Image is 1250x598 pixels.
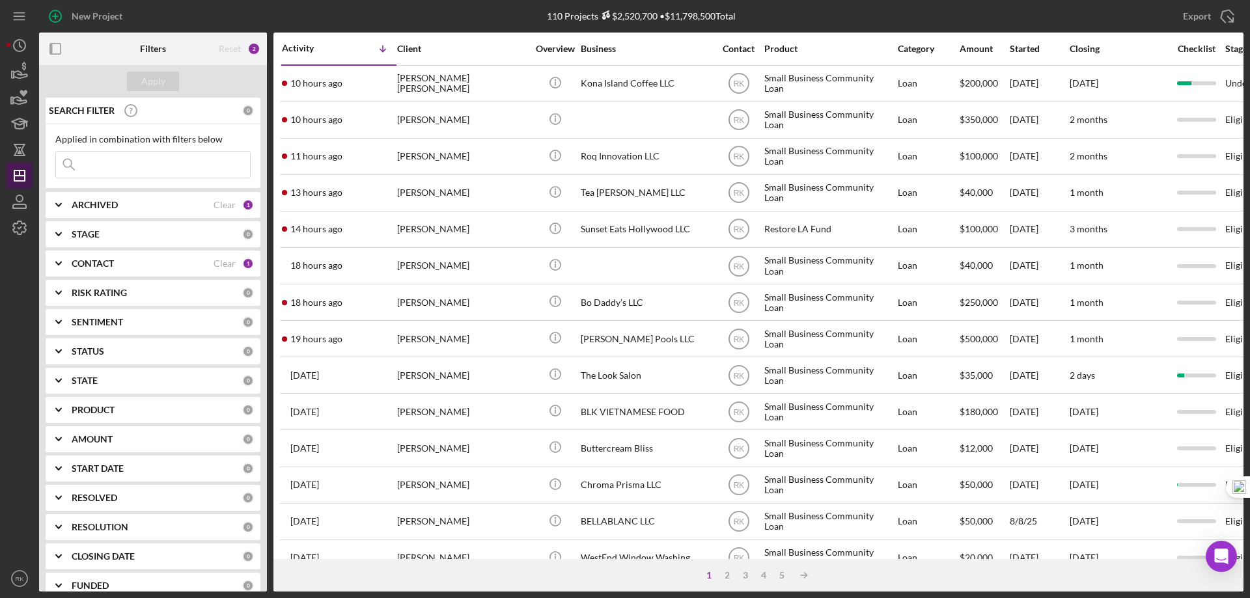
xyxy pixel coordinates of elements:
div: [DATE] [1010,285,1068,319]
div: [DATE] [1010,103,1068,137]
time: 2025-10-09 03:18 [290,187,342,198]
div: Small Business Community Loan [764,504,895,539]
time: [DATE] [1070,552,1098,563]
b: SEARCH FILTER [49,105,115,116]
div: [PERSON_NAME] [397,358,527,392]
div: [PERSON_NAME] [397,139,527,174]
div: WestEnd Window Washing [581,541,711,575]
div: Small Business Community Loan [764,66,895,101]
div: Chroma Prisma LLC [581,468,711,502]
div: Small Business Community Loan [764,358,895,392]
div: The Look Salon [581,358,711,392]
time: 1 month [1070,187,1104,198]
div: Loan [898,541,958,575]
div: Client [397,44,527,54]
time: 2025-08-26 01:51 [290,407,319,417]
span: $20,000 [960,552,993,563]
div: 0 [242,404,254,416]
div: [DATE] [1010,139,1068,174]
div: 0 [242,105,254,116]
span: $500,000 [960,333,998,344]
div: Kona Island Coffee LLC [581,66,711,101]
div: [PERSON_NAME] [397,394,527,429]
div: Loan [898,394,958,429]
div: Small Business Community Loan [764,541,895,575]
div: 1 [700,570,718,580]
div: [PERSON_NAME] [397,468,527,502]
div: 3 [736,570,755,580]
div: Small Business Community Loan [764,285,895,319]
div: [PERSON_NAME] [397,285,527,319]
div: [DATE] [1010,358,1068,392]
div: Loan [898,358,958,392]
span: $250,000 [960,297,998,308]
div: Amount [960,44,1008,54]
time: 2 days [1070,370,1095,381]
div: 5 [773,570,791,580]
div: Overview [531,44,579,54]
text: RK [733,554,744,563]
div: $2,520,700 [598,10,658,21]
div: 2 [247,42,260,55]
div: [PERSON_NAME] [397,103,527,137]
div: 0 [242,316,254,328]
time: 2025-08-28 19:20 [290,370,319,381]
span: $100,000 [960,150,998,161]
div: [PERSON_NAME] [397,176,527,210]
img: one_i.png [1232,480,1246,494]
div: [PERSON_NAME] Pools LLC [581,321,711,356]
div: [DATE] [1010,66,1068,101]
div: [PERSON_NAME] [397,431,527,465]
div: Product [764,44,895,54]
div: Loan [898,504,958,539]
div: BLK VIETNAMESE FOOD [581,394,711,429]
text: RK [733,444,744,454]
div: 4 [755,570,773,580]
time: 2025-10-09 06:04 [290,78,342,88]
div: Clear [214,200,236,210]
time: 2 months [1070,150,1107,161]
time: 2025-10-08 21:58 [290,297,342,308]
span: $40,000 [960,187,993,198]
div: 2 [718,570,736,580]
time: [DATE] [1070,442,1098,454]
div: Loan [898,431,958,465]
div: Small Business Community Loan [764,394,895,429]
div: Loan [898,176,958,210]
div: Activity [282,43,339,53]
b: STAGE [72,229,100,239]
div: Started [1010,44,1068,54]
div: 0 [242,580,254,591]
div: Apply [141,72,165,91]
span: $35,000 [960,370,993,381]
div: [DATE] [1010,176,1068,210]
text: RK [733,189,744,198]
div: Small Business Community Loan [764,139,895,174]
b: START DATE [72,463,124,474]
span: $350,000 [960,114,998,125]
span: $200,000 [960,77,998,88]
time: 2025-08-13 21:58 [290,443,319,454]
time: 2025-08-08 20:07 [290,516,319,526]
time: [DATE] [1070,77,1098,88]
div: New Project [72,3,122,29]
div: 0 [242,433,254,445]
div: Export [1183,3,1211,29]
b: Filters [140,44,166,54]
time: [DATE] [1070,515,1098,526]
text: RK [733,262,744,271]
div: Checklist [1169,44,1224,54]
div: 1 [242,199,254,211]
div: Loan [898,321,958,356]
div: [DATE] [1010,468,1068,502]
time: 2025-10-09 05:35 [290,115,342,125]
text: RK [733,481,744,490]
text: RK [733,152,744,161]
b: RESOLUTION [72,522,128,532]
div: Tea [PERSON_NAME] LLC [581,176,711,210]
div: 0 [242,228,254,240]
b: SENTIMENT [72,317,123,327]
div: [PERSON_NAME] [PERSON_NAME] [397,66,527,101]
div: [PERSON_NAME] [397,504,527,539]
time: 2025-10-08 22:04 [290,260,342,271]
